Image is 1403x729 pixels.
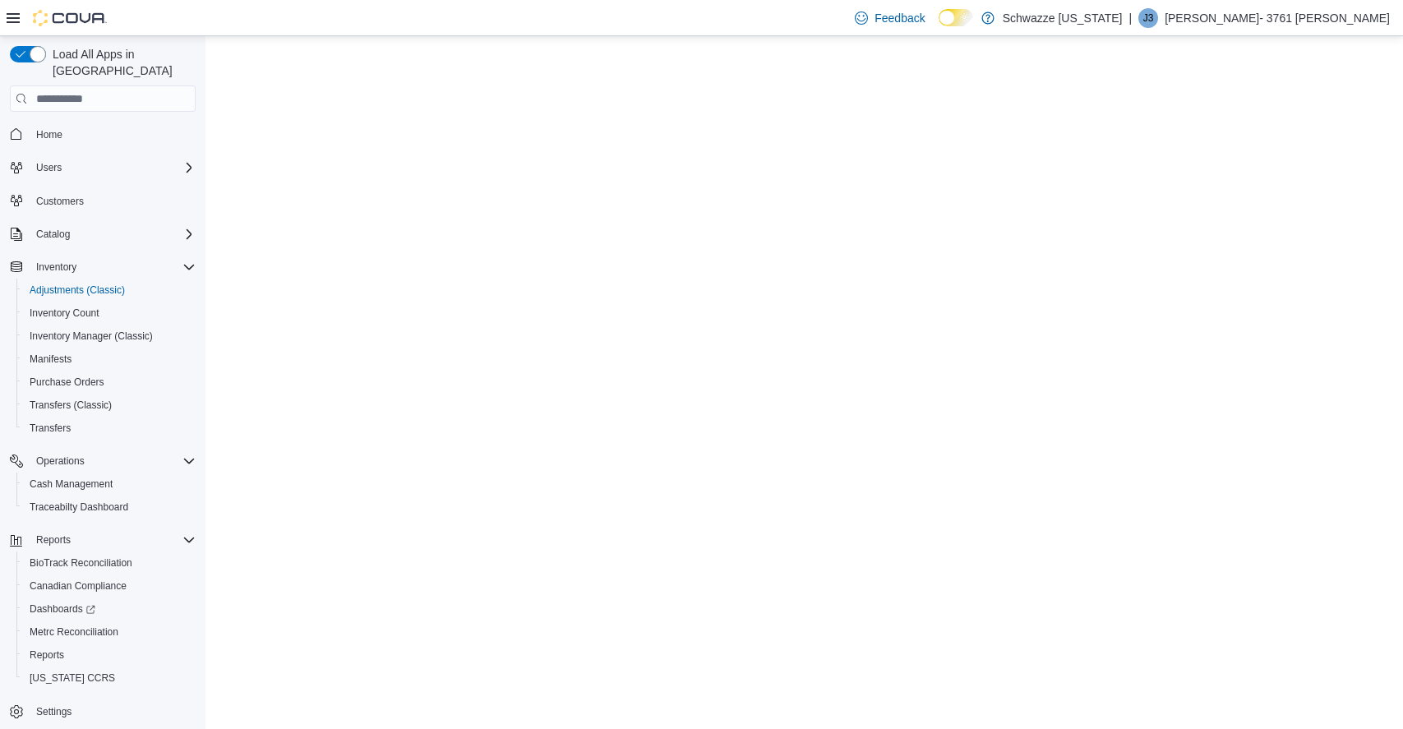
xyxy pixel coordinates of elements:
[30,579,127,593] span: Canadian Compliance
[23,474,119,494] a: Cash Management
[3,699,202,723] button: Settings
[16,667,202,690] button: [US_STATE] CCRS
[36,454,85,468] span: Operations
[3,189,202,213] button: Customers
[30,648,64,662] span: Reports
[30,422,71,435] span: Transfers
[36,161,62,174] span: Users
[23,326,159,346] a: Inventory Manager (Classic)
[23,372,111,392] a: Purchase Orders
[23,303,196,323] span: Inventory Count
[30,602,95,616] span: Dashboards
[23,553,139,573] a: BioTrack Reconciliation
[3,156,202,179] button: Users
[23,576,196,596] span: Canadian Compliance
[30,625,118,639] span: Metrc Reconciliation
[23,622,125,642] a: Metrc Reconciliation
[1128,8,1132,28] p: |
[23,622,196,642] span: Metrc Reconciliation
[33,10,107,26] img: Cova
[16,302,202,325] button: Inventory Count
[23,372,196,392] span: Purchase Orders
[30,376,104,389] span: Purchase Orders
[23,326,196,346] span: Inventory Manager (Classic)
[30,353,72,366] span: Manifests
[30,191,90,211] a: Customers
[30,257,83,277] button: Inventory
[1165,8,1390,28] p: [PERSON_NAME]- 3761 [PERSON_NAME]
[36,261,76,274] span: Inventory
[30,257,196,277] span: Inventory
[30,451,196,471] span: Operations
[30,330,153,343] span: Inventory Manager (Classic)
[23,280,132,300] a: Adjustments (Classic)
[16,621,202,644] button: Metrc Reconciliation
[23,395,118,415] a: Transfers (Classic)
[875,10,925,26] span: Feedback
[36,705,72,718] span: Settings
[36,195,84,208] span: Customers
[23,395,196,415] span: Transfers (Classic)
[30,191,196,211] span: Customers
[16,551,202,574] button: BioTrack Reconciliation
[30,530,77,550] button: Reports
[16,394,202,417] button: Transfers (Classic)
[1138,8,1158,28] div: Jennifer- 3761 Seward
[23,645,196,665] span: Reports
[16,644,202,667] button: Reports
[16,574,202,598] button: Canadian Compliance
[36,228,70,241] span: Catalog
[46,46,196,79] span: Load All Apps in [GEOGRAPHIC_DATA]
[23,599,102,619] a: Dashboards
[16,325,202,348] button: Inventory Manager (Classic)
[30,123,196,144] span: Home
[30,530,196,550] span: Reports
[30,556,132,570] span: BioTrack Reconciliation
[23,349,78,369] a: Manifests
[23,474,196,494] span: Cash Management
[1143,8,1154,28] span: J3
[848,2,931,35] a: Feedback
[23,497,135,517] a: Traceabilty Dashboard
[939,26,939,27] span: Dark Mode
[3,450,202,473] button: Operations
[36,533,71,547] span: Reports
[30,399,112,412] span: Transfers (Classic)
[30,701,196,722] span: Settings
[3,256,202,279] button: Inventory
[23,497,196,517] span: Traceabilty Dashboard
[30,158,68,178] button: Users
[23,418,77,438] a: Transfers
[23,668,122,688] a: [US_STATE] CCRS
[30,284,125,297] span: Adjustments (Classic)
[30,158,196,178] span: Users
[30,125,69,145] a: Home
[23,576,133,596] a: Canadian Compliance
[23,668,196,688] span: Washington CCRS
[30,224,76,244] button: Catalog
[3,528,202,551] button: Reports
[3,122,202,145] button: Home
[23,553,196,573] span: BioTrack Reconciliation
[30,224,196,244] span: Catalog
[16,348,202,371] button: Manifests
[23,645,71,665] a: Reports
[23,418,196,438] span: Transfers
[30,478,113,491] span: Cash Management
[939,9,973,26] input: Dark Mode
[23,303,106,323] a: Inventory Count
[3,223,202,246] button: Catalog
[30,451,91,471] button: Operations
[30,501,128,514] span: Traceabilty Dashboard
[30,307,99,320] span: Inventory Count
[16,279,202,302] button: Adjustments (Classic)
[16,417,202,440] button: Transfers
[16,496,202,519] button: Traceabilty Dashboard
[23,599,196,619] span: Dashboards
[1003,8,1123,28] p: Schwazze [US_STATE]
[23,349,196,369] span: Manifests
[23,280,196,300] span: Adjustments (Classic)
[30,702,78,722] a: Settings
[16,473,202,496] button: Cash Management
[16,371,202,394] button: Purchase Orders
